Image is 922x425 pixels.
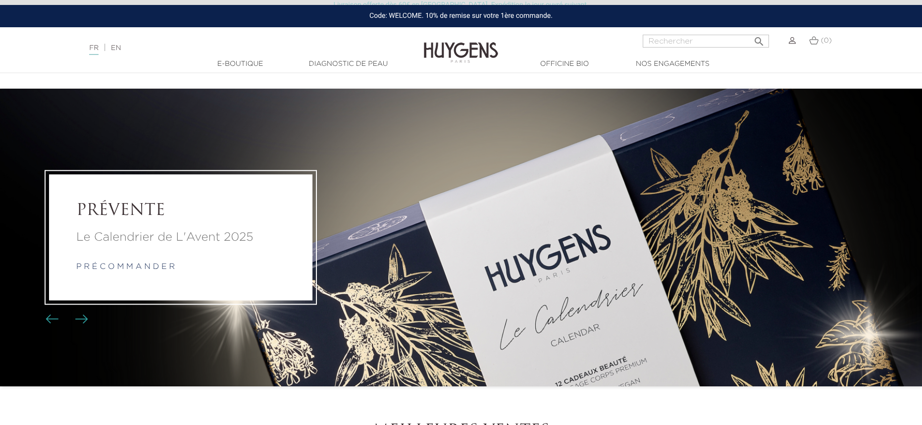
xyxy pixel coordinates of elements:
a: Officine Bio [515,59,614,69]
div: | [84,42,377,54]
div: Boutons du carrousel [50,312,82,326]
a: p r é c o m m a n d e r [76,263,175,271]
a: PRÉVENTE [76,202,285,221]
img: Huygens [424,26,498,64]
i:  [753,33,765,45]
a: Le Calendrier de L'Avent 2025 [76,228,285,246]
a: FR [89,45,99,55]
span: (0) [821,37,832,44]
input: Rechercher [643,35,769,48]
button:  [750,32,768,45]
a: E-Boutique [191,59,290,69]
a: Nos engagements [623,59,722,69]
a: EN [111,45,121,52]
a: Diagnostic de peau [299,59,398,69]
